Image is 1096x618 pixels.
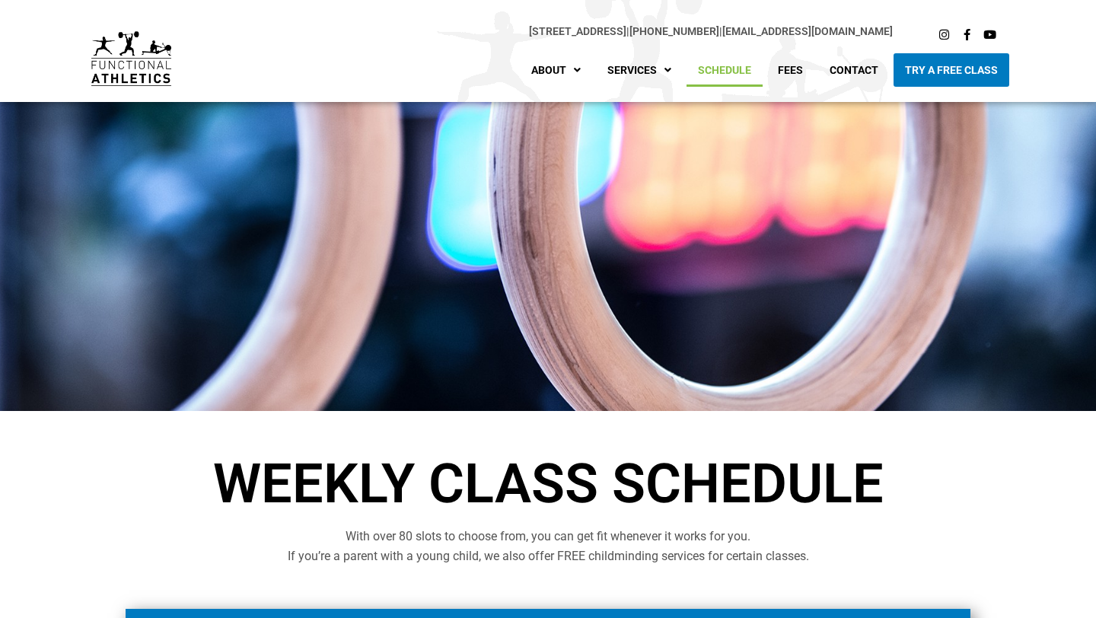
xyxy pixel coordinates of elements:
a: Schedule [687,53,763,87]
a: Contact [818,53,890,87]
a: [PHONE_NUMBER] [629,25,719,37]
a: Services [596,53,683,87]
a: [EMAIL_ADDRESS][DOMAIN_NAME] [722,25,893,37]
h1: Weekly Class Schedule [122,457,974,511]
img: default-logo [91,31,171,87]
a: Fees [766,53,814,87]
p: With over 80 slots to choose from, you can get fit whenever it works for you. If you’re a parent ... [122,527,974,567]
a: About [520,53,592,87]
a: Try A Free Class [894,53,1009,87]
span: | [529,25,629,37]
p: | [202,23,892,40]
a: [STREET_ADDRESS] [529,25,626,37]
